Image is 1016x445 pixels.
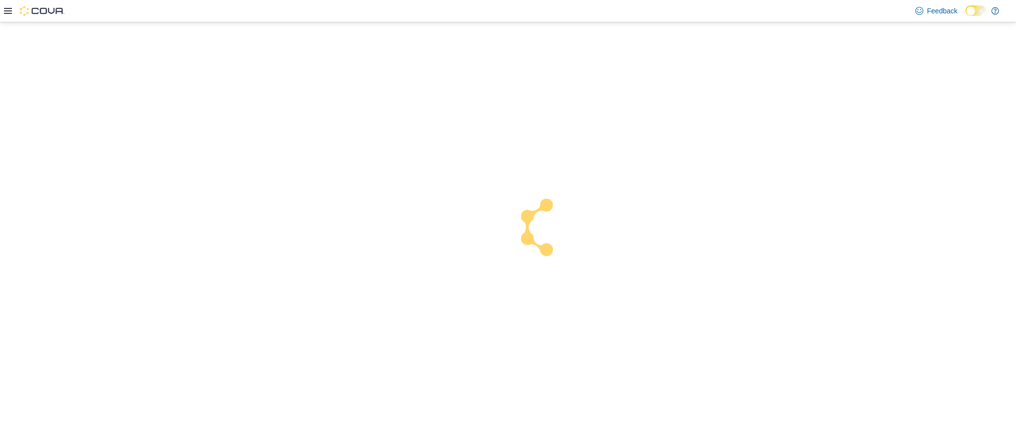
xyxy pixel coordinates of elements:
img: cova-loader [508,191,583,266]
input: Dark Mode [965,5,986,16]
a: Feedback [911,1,961,21]
span: Feedback [927,6,957,16]
img: Cova [20,6,64,16]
